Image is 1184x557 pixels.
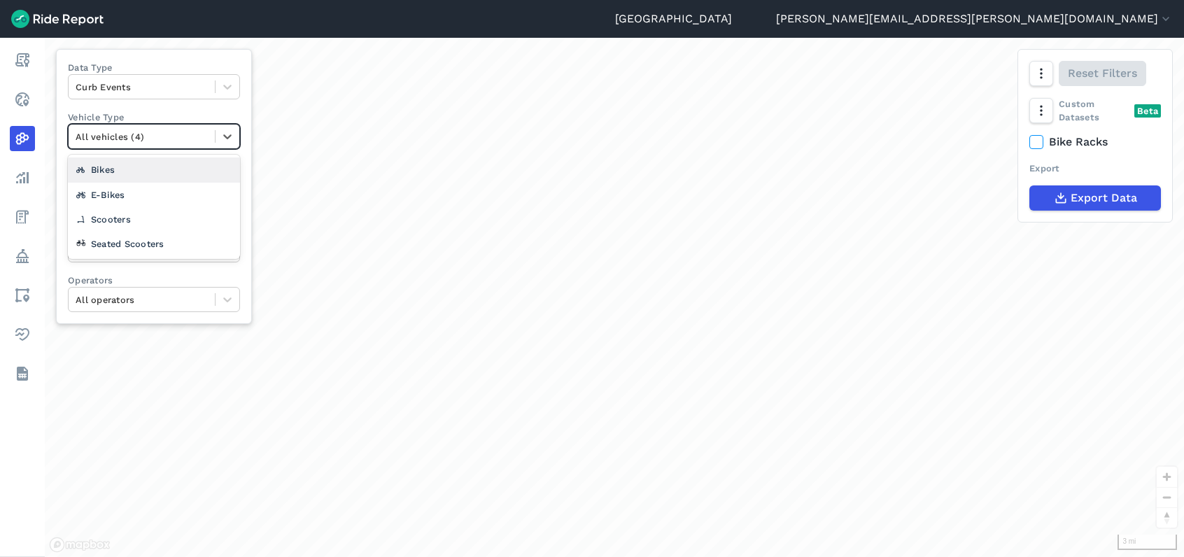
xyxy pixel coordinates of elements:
div: Scooters [68,207,240,232]
label: Vehicle Type [68,111,240,124]
a: Fees [10,204,35,230]
a: Report [10,48,35,73]
button: [PERSON_NAME][EMAIL_ADDRESS][PERSON_NAME][DOMAIN_NAME] [776,10,1173,27]
span: Reset Filters [1068,65,1137,82]
a: Policy [10,244,35,269]
img: Ride Report [11,10,104,28]
div: E-Bikes [68,183,240,207]
a: Health [10,322,35,347]
div: Seated Scooters [68,232,240,256]
label: Operators [68,274,240,287]
button: Export Data [1029,185,1161,211]
button: Reset Filters [1059,61,1146,86]
a: Realtime [10,87,35,112]
div: Export [1029,162,1161,175]
label: Bike Racks [1029,134,1161,150]
label: Data Type [68,61,240,74]
a: [GEOGRAPHIC_DATA] [615,10,732,27]
div: Custom Datasets [1029,97,1161,124]
a: Analyze [10,165,35,190]
div: Bikes [68,157,240,182]
span: Export Data [1071,190,1137,206]
a: Areas [10,283,35,308]
div: loading [45,38,1184,557]
div: Beta [1134,104,1161,118]
a: Datasets [10,361,35,386]
a: Heatmaps [10,126,35,151]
